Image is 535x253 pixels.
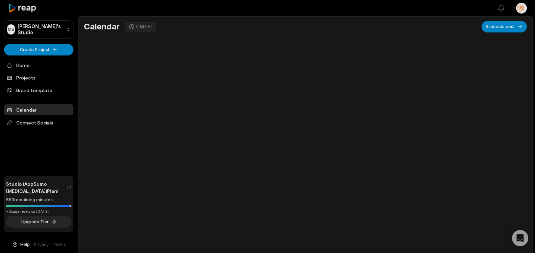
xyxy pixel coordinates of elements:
a: Calendar [4,104,73,115]
p: [PERSON_NAME]'s Studio [18,23,64,36]
span: Connect Socials [4,117,73,129]
div: *Usage resets on [DATE] [6,209,71,214]
h1: Calendar [84,22,120,32]
a: Privacy [34,241,49,248]
a: Home [4,60,73,71]
a: Brand template [4,85,73,96]
a: Projects [4,72,73,83]
span: Studio (AppSumo [MEDICAL_DATA]) Plan! [6,180,67,194]
button: Schedule post [482,21,527,32]
div: 583 remaining minutes [6,197,71,203]
button: Create Project [4,44,73,55]
a: Terms [53,241,66,248]
div: MS [7,24,15,34]
span: Help [20,241,30,248]
div: Open Intercom Messenger [512,230,528,246]
button: Help [12,241,30,248]
button: Upgrade Tier [6,216,71,228]
div: GMT+1 [136,24,153,30]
